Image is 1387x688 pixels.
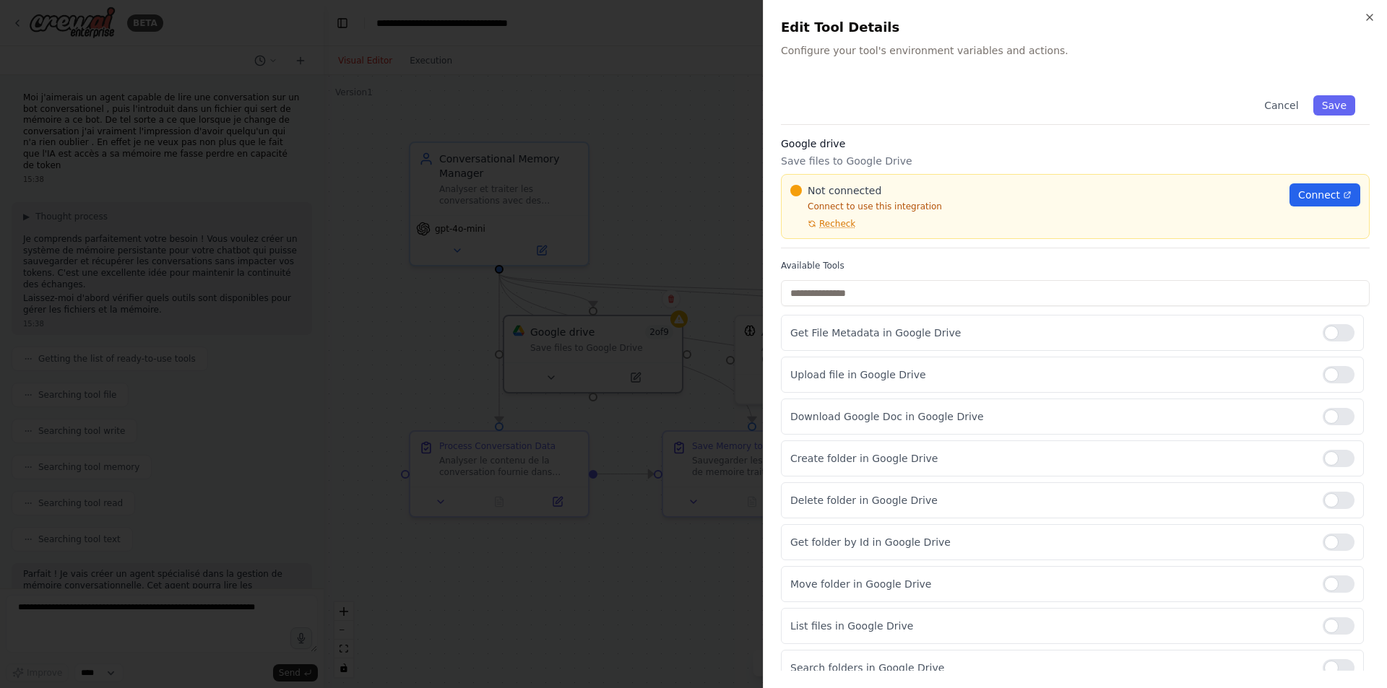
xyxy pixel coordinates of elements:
p: Save files to Google Drive [781,154,1370,168]
button: Recheck [790,218,855,230]
p: List files in Google Drive [790,619,1311,633]
p: Get File Metadata in Google Drive [790,326,1311,340]
a: Connect [1289,183,1360,206]
button: Save [1313,95,1355,116]
span: Recheck [819,218,855,230]
h3: Google drive [781,136,1370,151]
p: Move folder in Google Drive [790,577,1311,591]
p: Search folders in Google Drive [790,661,1311,675]
p: Delete folder in Google Drive [790,493,1311,508]
h2: Edit Tool Details [781,17,1370,38]
p: Get folder by Id in Google Drive [790,535,1311,549]
p: Upload file in Google Drive [790,367,1311,382]
span: Not connected [808,183,881,198]
label: Available Tools [781,260,1370,271]
p: Create folder in Google Drive [790,451,1311,466]
p: Configure your tool's environment variables and actions. [781,43,1370,58]
button: Cancel [1256,95,1307,116]
p: Connect to use this integration [790,201,1281,212]
span: Connect [1298,188,1340,202]
p: Download Google Doc in Google Drive [790,409,1311,424]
